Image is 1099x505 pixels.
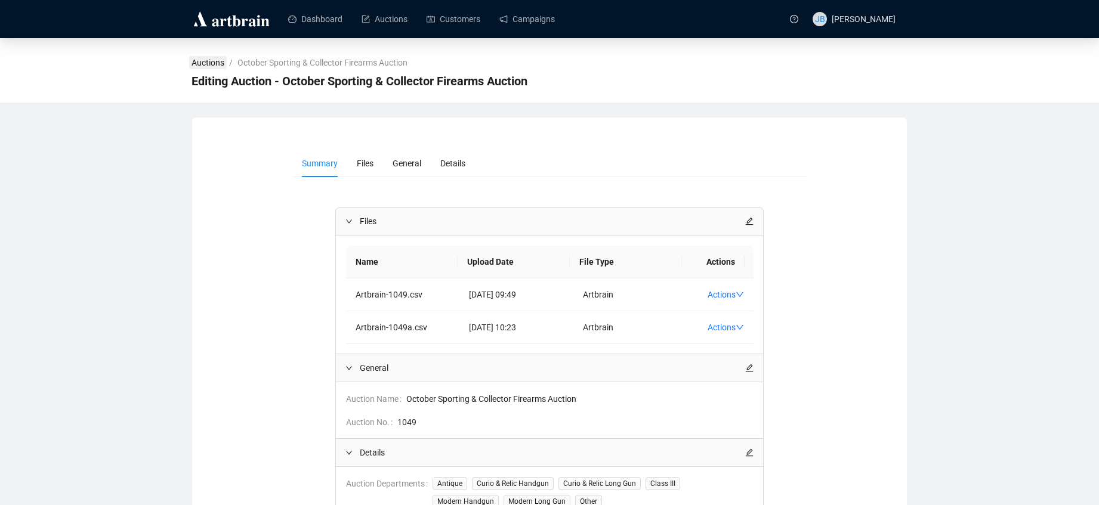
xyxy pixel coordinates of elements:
span: down [736,323,744,331]
a: Customers [427,4,480,35]
span: Files [360,215,746,228]
span: down [736,290,744,299]
img: logo [192,10,271,29]
td: [DATE] 10:23 [459,311,573,344]
span: Curio & Relic Long Gun [558,477,641,490]
th: Name [346,246,458,278]
span: JB [815,13,825,26]
span: [PERSON_NAME] [832,14,896,24]
span: Summary [302,159,338,168]
th: Actions [682,246,745,278]
td: Artbrain-1049.csv [346,278,460,311]
span: Auction No. [346,416,397,429]
span: General [360,361,746,374]
span: edit [745,217,754,225]
span: edit [745,364,754,372]
span: Curio & Relic Handgun [472,477,554,490]
span: Auction Name [346,392,406,405]
a: Actions [708,323,744,332]
a: October Sporting & Collector Firearms Auction [235,56,410,69]
a: Campaigns [499,4,555,35]
div: Generaledit [336,354,764,382]
td: [DATE] 09:49 [459,278,573,311]
span: General [393,159,421,168]
span: Details [360,446,746,459]
a: Auctions [362,4,408,35]
span: Class III [646,477,680,490]
span: 1049 [397,416,754,429]
th: File Type [570,246,682,278]
span: Artbrain [583,323,613,332]
span: Editing Auction - October Sporting & Collector Firearms Auction [192,72,527,91]
td: Artbrain-1049a.csv [346,311,460,344]
div: Filesedit [336,207,764,235]
span: expanded [345,449,353,456]
th: Upload Date [458,246,570,278]
a: Dashboard [288,4,342,35]
span: question-circle [790,15,798,23]
span: Details [440,159,465,168]
span: Artbrain [583,290,613,299]
span: expanded [345,218,353,225]
li: / [229,56,233,69]
a: Auctions [189,56,227,69]
a: Actions [708,290,744,299]
span: Antique [433,477,467,490]
span: edit [745,448,754,457]
div: Detailsedit [336,439,764,466]
span: Files [357,159,373,168]
span: October Sporting & Collector Firearms Auction [406,392,754,405]
span: expanded [345,364,353,371]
